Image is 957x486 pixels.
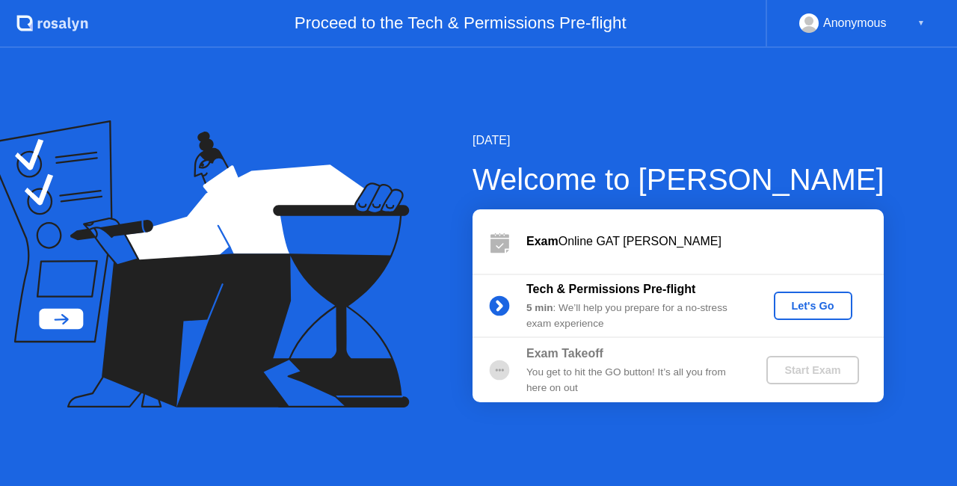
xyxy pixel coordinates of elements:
b: Tech & Permissions Pre-flight [526,283,695,295]
div: Let's Go [780,300,846,312]
b: 5 min [526,302,553,313]
button: Start Exam [766,356,858,384]
div: [DATE] [473,132,884,150]
div: Online GAT [PERSON_NAME] [526,233,884,250]
div: Anonymous [823,13,887,33]
div: : We’ll help you prepare for a no-stress exam experience [526,301,742,331]
div: Start Exam [772,364,852,376]
div: You get to hit the GO button! It’s all you from here on out [526,365,742,396]
button: Let's Go [774,292,852,320]
b: Exam Takeoff [526,347,603,360]
b: Exam [526,235,558,247]
div: ▼ [917,13,925,33]
div: Welcome to [PERSON_NAME] [473,157,884,202]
